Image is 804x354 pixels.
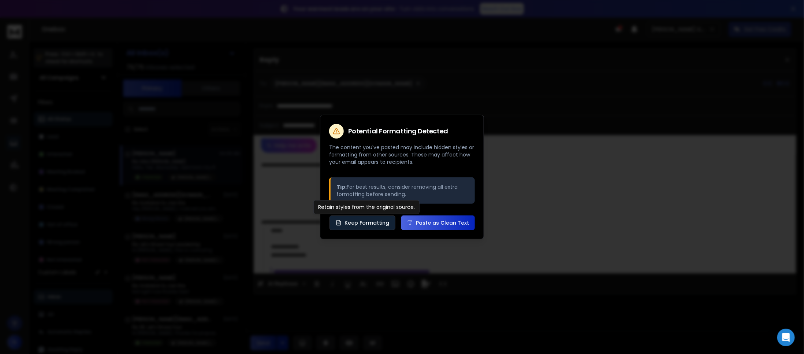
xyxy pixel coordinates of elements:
div: Retain styles from the original source. [313,200,420,214]
div: Open Intercom Messenger [777,329,795,346]
button: Keep Formatting [330,215,395,230]
button: Paste as Clean Text [401,215,475,230]
strong: Tip: [336,183,347,191]
h2: Potential Formatting Detected [348,128,448,134]
p: The content you've pasted may include hidden styles or formatting from other sources. These may a... [329,144,475,166]
p: For best results, consider removing all extra formatting before sending. [336,183,469,198]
